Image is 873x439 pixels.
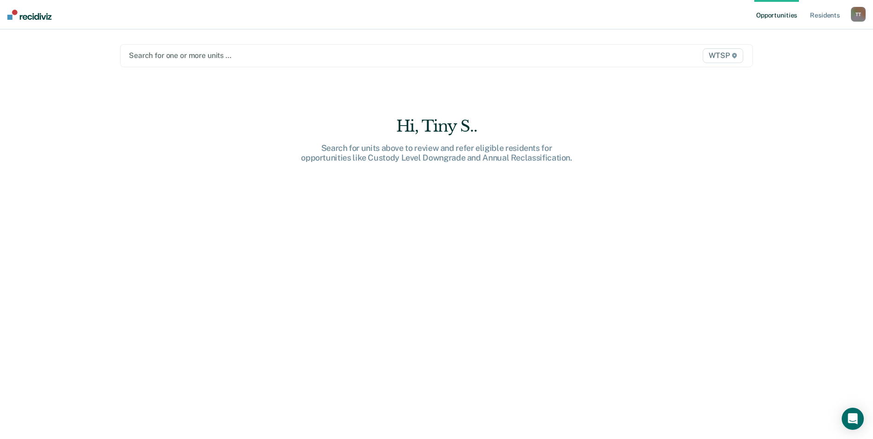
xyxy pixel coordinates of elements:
span: WTSP [703,48,743,63]
img: Recidiviz [7,10,52,20]
div: T T [851,7,866,22]
button: TT [851,7,866,22]
div: Hi, Tiny S.. [289,117,584,136]
div: Open Intercom Messenger [842,408,864,430]
div: Search for units above to review and refer eligible residents for opportunities like Custody Leve... [289,143,584,163]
